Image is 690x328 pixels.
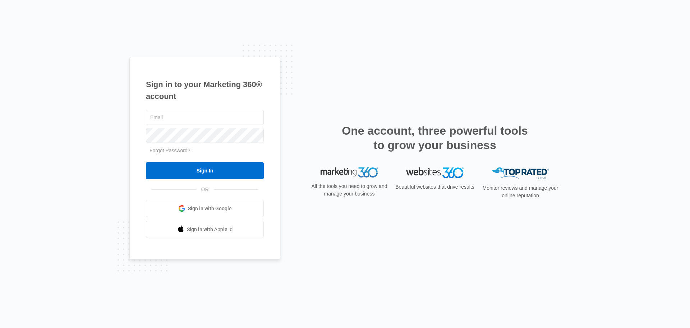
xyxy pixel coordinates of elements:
[146,200,264,217] a: Sign in with Google
[188,205,232,212] span: Sign in with Google
[146,221,264,238] a: Sign in with Apple Id
[492,167,549,179] img: Top Rated Local
[146,110,264,125] input: Email
[187,226,233,233] span: Sign in with Apple Id
[149,148,190,153] a: Forgot Password?
[395,183,475,191] p: Beautiful websites that drive results
[480,184,561,199] p: Monitor reviews and manage your online reputation
[146,78,264,102] h1: Sign in to your Marketing 360® account
[340,123,530,152] h2: One account, three powerful tools to grow your business
[309,183,390,198] p: All the tools you need to grow and manage your business
[146,162,264,179] input: Sign In
[321,167,378,178] img: Marketing 360
[406,167,464,178] img: Websites 360
[196,186,214,193] span: OR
